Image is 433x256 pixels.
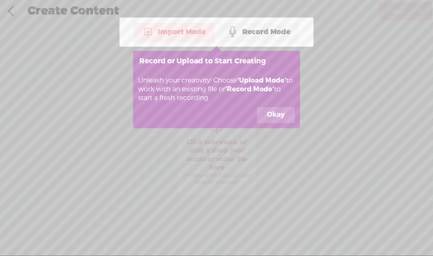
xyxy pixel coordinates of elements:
div: Unleash your creativity! Choose to work with an existing file or to start a fresh recording. [133,71,300,107]
div: Record Mode [219,22,299,43]
div: Import Mode [134,22,214,43]
button: Okay [257,107,295,123]
b: 'Record Mode' [225,85,274,93]
b: 'Upload Mode' [237,76,286,85]
h3: Record or Upload to Start Creating [139,57,294,65]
